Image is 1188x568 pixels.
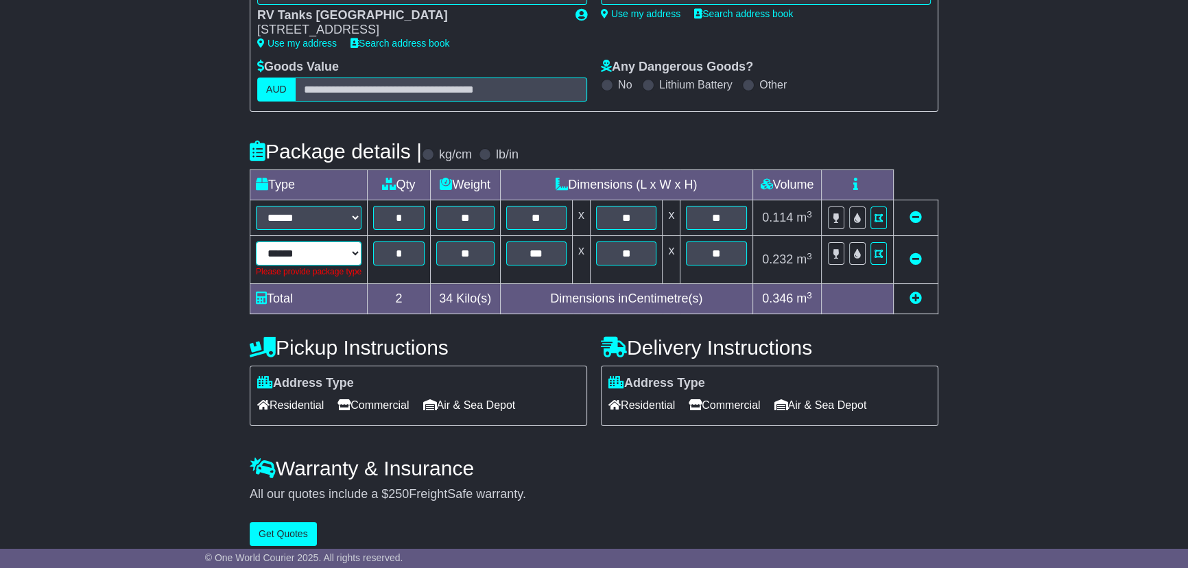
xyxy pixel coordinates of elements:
span: Residential [608,394,675,416]
label: Any Dangerous Goods? [601,60,753,75]
a: Use my address [601,8,680,19]
sup: 3 [807,251,812,261]
label: Address Type [257,376,354,391]
span: © One World Courier 2025. All rights reserved. [205,552,403,563]
div: All our quotes include a $ FreightSafe warranty. [250,487,938,502]
a: Add new item [910,292,922,305]
div: RV Tanks [GEOGRAPHIC_DATA] [257,8,562,23]
span: Commercial [337,394,409,416]
sup: 3 [807,290,812,300]
span: 250 [388,487,409,501]
td: Qty [368,170,431,200]
button: Get Quotes [250,522,317,546]
a: Search address book [694,8,793,19]
a: Remove this item [910,211,922,224]
label: lb/in [496,147,519,163]
td: x [663,200,680,236]
h4: Package details | [250,140,422,163]
span: Air & Sea Depot [423,394,516,416]
td: x [663,236,680,284]
td: Total [250,284,368,314]
label: Address Type [608,376,705,391]
h4: Delivery Instructions [601,336,938,359]
span: Commercial [689,394,760,416]
span: 0.232 [762,252,793,266]
td: Dimensions in Centimetre(s) [500,284,752,314]
span: 0.346 [762,292,793,305]
h4: Warranty & Insurance [250,457,938,480]
label: No [618,78,632,91]
td: 2 [368,284,431,314]
span: m [796,211,812,224]
td: x [573,236,591,284]
h4: Pickup Instructions [250,336,587,359]
a: Search address book [351,38,449,49]
td: x [573,200,591,236]
td: Dimensions (L x W x H) [500,170,752,200]
div: Please provide package type [256,265,361,278]
span: 0.114 [762,211,793,224]
td: Volume [752,170,821,200]
td: Weight [430,170,500,200]
td: Kilo(s) [430,284,500,314]
sup: 3 [807,209,812,220]
a: Use my address [257,38,337,49]
span: Residential [257,394,324,416]
span: Air & Sea Depot [774,394,867,416]
label: AUD [257,78,296,102]
label: Lithium Battery [659,78,733,91]
label: Other [759,78,787,91]
span: m [796,292,812,305]
span: 34 [439,292,453,305]
span: m [796,252,812,266]
td: Type [250,170,368,200]
div: [STREET_ADDRESS] [257,23,562,38]
a: Remove this item [910,252,922,266]
label: kg/cm [439,147,472,163]
label: Goods Value [257,60,339,75]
